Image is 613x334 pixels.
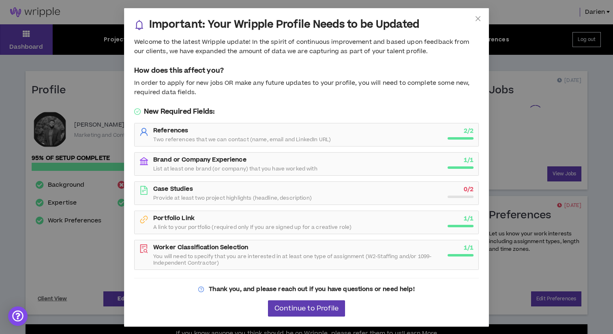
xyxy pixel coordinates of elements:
[153,224,352,231] span: A link to your portfolio (required only If you are signed up for a creative role)
[134,66,479,75] h5: How does this affect you?
[139,127,148,136] span: user
[464,156,474,164] strong: 1 / 1
[475,15,481,22] span: close
[139,157,148,166] span: bank
[153,185,193,193] strong: Case Studies
[139,244,148,253] span: file-search
[8,306,28,326] div: Open Intercom Messenger
[134,38,479,56] div: Welcome to the latest Wripple update! In the spirit of continuous improvement and based upon feed...
[464,214,474,223] strong: 1 / 1
[209,285,414,293] strong: Thank you, and please reach out if you have questions or need help!
[467,8,489,30] button: Close
[153,214,195,222] strong: Portfolio Link
[464,127,474,135] strong: 2 / 2
[464,243,474,252] strong: 1 / 1
[464,185,474,194] strong: 0 / 2
[134,20,144,30] span: bell
[153,136,331,143] span: Two references that we can contact (name, email and LinkedIn URL)
[134,107,479,116] h5: New Required Fields:
[139,215,148,224] span: link
[153,126,188,135] strong: References
[274,305,339,312] span: Continue to Profile
[153,243,248,252] strong: Worker Classification Selection
[268,300,345,317] button: Continue to Profile
[153,155,246,164] strong: Brand or Company Experience
[198,287,204,292] span: question-circle
[134,79,479,97] div: In order to apply for new jobs OR make any future updates to your profile, you will need to compl...
[153,166,317,172] span: List at least one brand (or company) that you have worked with
[153,253,443,266] span: You will need to specify that you are interested in at least one type of assignment (W2-Staffing ...
[139,186,148,195] span: file-text
[134,108,141,115] span: check-circle
[149,18,419,31] h3: Important: Your Wripple Profile Needs to be Updated
[153,195,312,201] span: Provide at least two project highlights (headline, description)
